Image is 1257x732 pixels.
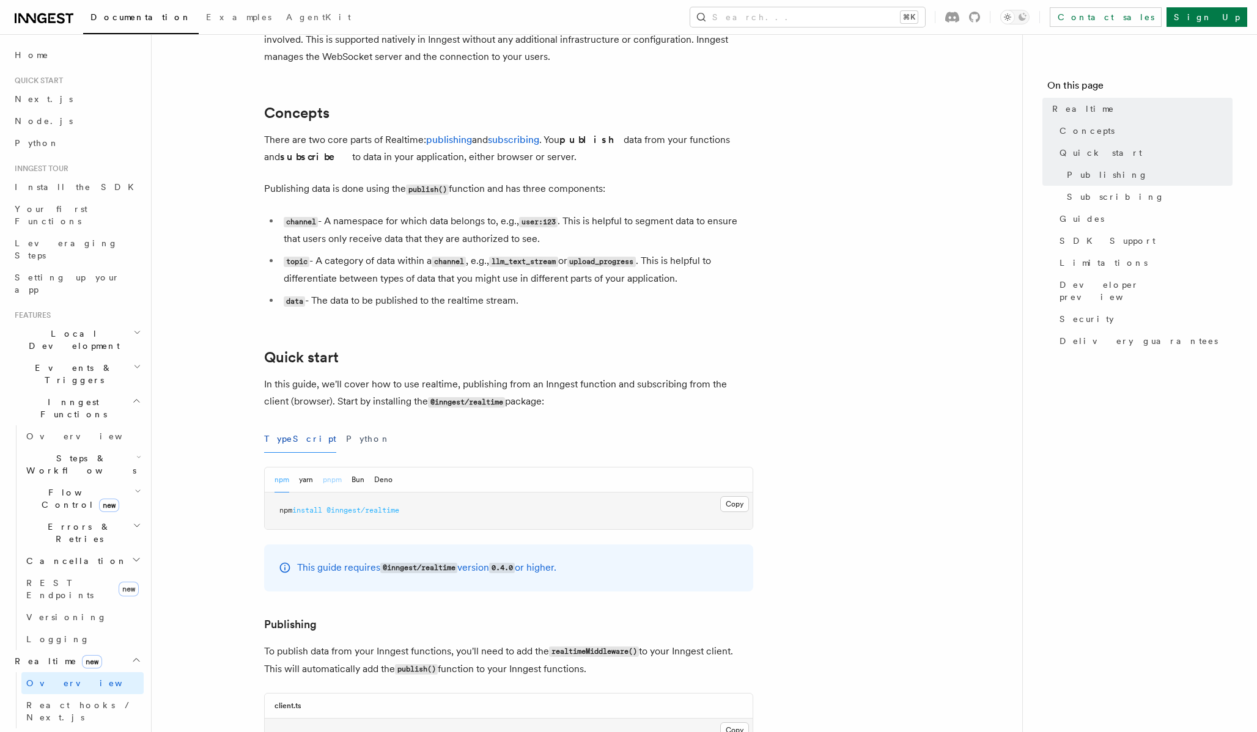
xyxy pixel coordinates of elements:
div: Inngest Functions [10,425,144,650]
button: Python [346,425,391,453]
code: realtimeMiddleware() [549,646,639,657]
button: Local Development [10,323,144,357]
a: Next.js [10,88,144,110]
a: subscribing [488,134,539,145]
span: install [292,506,322,514]
span: new [119,582,139,596]
a: React hooks / Next.js [21,694,144,728]
button: Inngest Functions [10,391,144,425]
span: React hooks / Next.js [26,700,135,722]
a: Sign Up [1167,7,1247,27]
span: Features [10,310,51,320]
p: In this guide, we'll cover how to use realtime, publishing from an Inngest function and subscribi... [264,376,753,411]
span: Node.js [15,116,73,126]
button: Copy [720,496,749,512]
span: Python [15,138,59,148]
a: Python [10,132,144,154]
code: channel [432,257,466,267]
span: Security [1060,313,1114,325]
button: Toggle dark mode [1000,10,1030,24]
span: Versioning [26,612,107,622]
a: Contact sales [1050,7,1162,27]
span: Overview [26,678,152,688]
button: Search...⌘K [690,7,925,27]
a: Publishing [264,616,317,633]
a: Subscribing [1062,186,1233,208]
li: - A namespace for which data belongs to, e.g., . This is helpful to segment data to ensure that u... [280,213,753,247]
span: Events & Triggers [10,362,133,386]
a: Concepts [1055,120,1233,142]
button: Realtimenew [10,650,144,672]
span: REST Endpoints [26,578,94,600]
a: Quick start [264,349,339,366]
code: 0.4.0 [489,563,515,573]
code: publish() [395,664,438,675]
h3: client.ts [275,701,301,711]
span: Inngest tour [10,164,68,174]
a: Limitations [1055,252,1233,274]
code: publish() [406,185,449,195]
span: Local Development [10,328,133,352]
p: Realtime user experience is a core requirement for any web application, especially when long-runn... [264,14,753,65]
button: Flow Controlnew [21,481,144,516]
button: TypeScript [264,425,336,453]
a: Delivery guarantees [1055,330,1233,352]
button: npm [275,467,289,492]
a: Documentation [83,4,199,34]
button: Bun [352,467,364,492]
a: Quick start [1055,142,1233,164]
p: There are two core parts of Realtime: and . You data from your functions and to data in your appl... [264,131,753,166]
li: - The data to be published to the realtime stream. [280,292,753,310]
span: Flow Control [21,486,135,511]
span: Logging [26,634,90,644]
span: Quick start [10,76,63,86]
a: Setting up your app [10,266,144,301]
a: Versioning [21,606,144,628]
button: Events & Triggers [10,357,144,391]
a: Leveraging Steps [10,232,144,266]
a: Logging [21,628,144,650]
a: Publishing [1062,164,1233,186]
span: Leveraging Steps [15,238,118,260]
a: publishing [426,134,472,145]
span: Limitations [1060,257,1148,269]
span: Delivery guarantees [1060,335,1218,347]
code: data [284,296,305,307]
p: Publishing data is done using the function and has three components: [264,180,753,198]
button: Deno [374,467,393,492]
a: Realtime [1047,98,1233,120]
code: topic [284,257,309,267]
span: Quick start [1060,147,1142,159]
button: yarn [299,467,313,492]
code: upload_progress [567,257,636,267]
span: Steps & Workflows [21,452,136,477]
kbd: ⌘K [901,11,918,23]
button: pnpm [323,467,342,492]
span: Your first Functions [15,204,87,226]
span: SDK Support [1060,235,1156,247]
span: Realtime [1052,103,1115,115]
span: Cancellation [21,555,127,567]
span: Inngest Functions [10,396,132,420]
code: @inngest/realtime [380,563,457,573]
a: AgentKit [279,4,358,33]
a: Your first Functions [10,198,144,232]
a: Overview [21,672,144,694]
button: Cancellation [21,550,144,572]
code: @inngest/realtime [428,397,505,408]
strong: subscribe [280,151,352,163]
button: Errors & Retries [21,516,144,550]
a: Developer preview [1055,274,1233,308]
span: new [99,499,119,512]
span: Guides [1060,213,1104,225]
button: Steps & Workflows [21,447,144,481]
a: Concepts [264,104,330,122]
p: To publish data from your Inngest functions, you'll need to add the to your Inngest client. This ... [264,643,753,678]
a: REST Endpointsnew [21,572,144,606]
span: Documentation [90,12,191,22]
div: Realtimenew [10,672,144,728]
strong: publish [559,134,624,145]
a: Guides [1055,208,1233,230]
span: Concepts [1060,125,1115,137]
a: Home [10,44,144,66]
